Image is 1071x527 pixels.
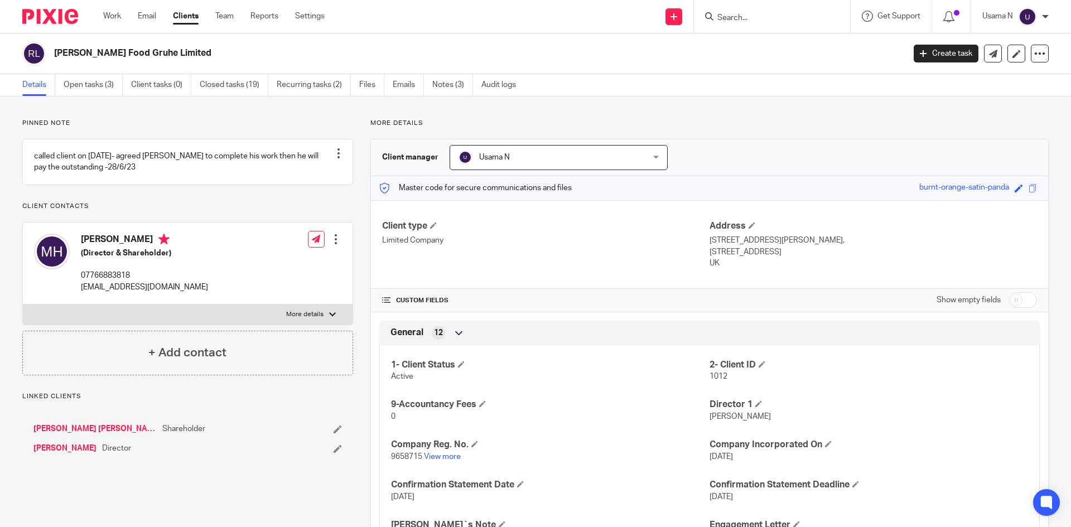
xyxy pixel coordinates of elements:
[81,282,208,293] p: [EMAIL_ADDRESS][DOMAIN_NAME]
[54,47,729,59] h2: [PERSON_NAME] Food Gruhe Limited
[937,294,1001,306] label: Show empty fields
[33,423,157,434] a: [PERSON_NAME] [PERSON_NAME]
[982,11,1013,22] p: Usama N
[710,493,733,501] span: [DATE]
[391,413,395,420] span: 0
[370,119,1049,128] p: More details
[710,479,1028,491] h4: Confirmation Statement Deadline
[22,74,55,96] a: Details
[710,359,1028,371] h4: 2- Client ID
[710,246,1037,258] p: [STREET_ADDRESS]
[382,235,710,246] p: Limited Company
[103,11,121,22] a: Work
[424,453,461,461] a: View more
[277,74,351,96] a: Recurring tasks (2)
[295,11,325,22] a: Settings
[710,439,1028,451] h4: Company Incorporated On
[22,119,353,128] p: Pinned note
[162,423,205,434] span: Shareholder
[710,258,1037,269] p: UK
[81,234,208,248] h4: [PERSON_NAME]
[81,248,208,259] h5: (Director & Shareholder)
[914,45,978,62] a: Create task
[200,74,268,96] a: Closed tasks (19)
[102,443,131,454] span: Director
[391,359,710,371] h4: 1- Client Status
[250,11,278,22] a: Reports
[710,235,1037,246] p: [STREET_ADDRESS][PERSON_NAME],
[479,153,510,161] span: Usama N
[391,373,413,380] span: Active
[919,182,1009,195] div: burnt-orange-satin-panda
[391,453,422,461] span: 9658715
[148,344,226,361] h4: + Add contact
[390,327,423,339] span: General
[393,74,424,96] a: Emails
[391,479,710,491] h4: Confirmation Statement Date
[34,234,70,269] img: svg%3E
[158,234,170,245] i: Primary
[391,439,710,451] h4: Company Reg. No.
[459,151,472,164] img: svg%3E
[710,413,771,420] span: [PERSON_NAME]
[81,270,208,281] p: 07766883818
[22,9,78,24] img: Pixie
[710,373,727,380] span: 1012
[391,399,710,410] h4: 9-Accountancy Fees
[432,74,473,96] a: Notes (3)
[131,74,191,96] a: Client tasks (0)
[64,74,123,96] a: Open tasks (3)
[22,202,353,211] p: Client contacts
[716,13,817,23] input: Search
[173,11,199,22] a: Clients
[22,42,46,65] img: svg%3E
[286,310,324,319] p: More details
[391,493,414,501] span: [DATE]
[710,220,1037,232] h4: Address
[382,220,710,232] h4: Client type
[215,11,234,22] a: Team
[22,392,353,401] p: Linked clients
[33,443,97,454] a: [PERSON_NAME]
[710,453,733,461] span: [DATE]
[138,11,156,22] a: Email
[379,182,572,194] p: Master code for secure communications and files
[382,152,438,163] h3: Client manager
[434,327,443,339] span: 12
[382,296,710,305] h4: CUSTOM FIELDS
[1019,8,1036,26] img: svg%3E
[877,12,920,20] span: Get Support
[359,74,384,96] a: Files
[481,74,524,96] a: Audit logs
[710,399,1028,410] h4: Director 1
